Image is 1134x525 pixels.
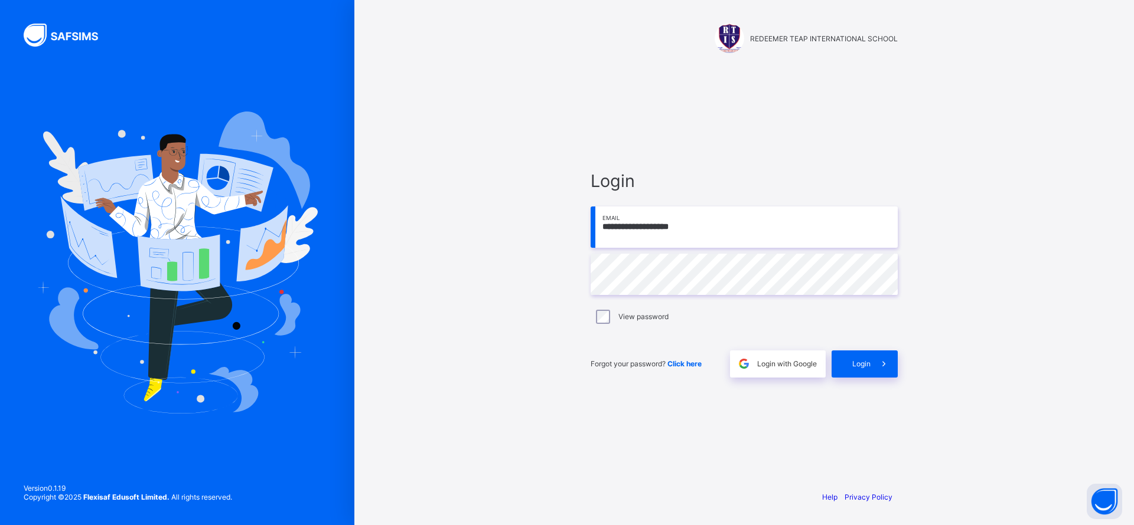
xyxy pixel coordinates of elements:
[83,493,170,501] strong: Flexisaf Edusoft Limited.
[37,111,318,414] img: Hero Image
[591,170,898,191] span: Login
[757,359,817,368] span: Login with Google
[845,493,892,501] a: Privacy Policy
[1087,484,1122,519] button: Open asap
[24,493,232,501] span: Copyright © 2025 All rights reserved.
[618,312,669,321] label: View password
[24,24,112,47] img: SAFSIMS Logo
[667,359,702,368] a: Click here
[750,34,898,43] span: REDEEMER TEAP INTERNATIONAL SCHOOL
[737,357,751,370] img: google.396cfc9801f0270233282035f929180a.svg
[822,493,838,501] a: Help
[852,359,871,368] span: Login
[24,484,232,493] span: Version 0.1.19
[591,359,702,368] span: Forgot your password?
